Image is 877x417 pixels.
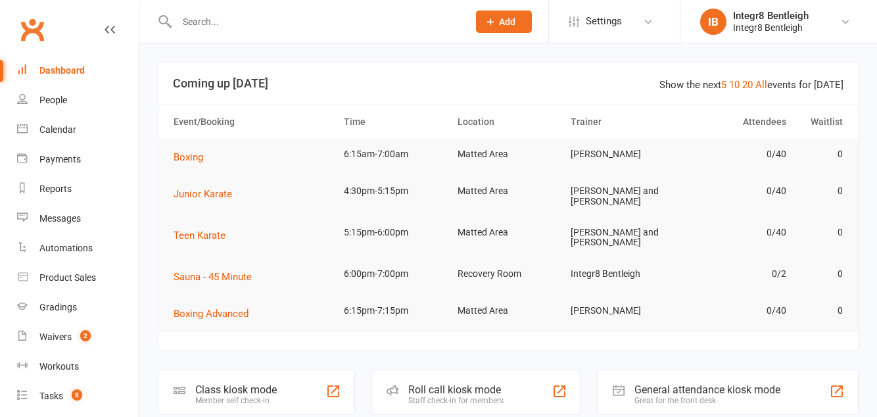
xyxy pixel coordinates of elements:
[174,230,225,241] span: Teen Karate
[700,9,726,35] div: IB
[17,174,139,204] a: Reports
[792,176,849,207] td: 0
[565,105,678,139] th: Trainer
[174,228,235,243] button: Teen Karate
[742,79,753,91] a: 20
[452,139,565,170] td: Matted Area
[39,361,79,372] div: Workouts
[173,12,459,31] input: Search...
[174,271,252,283] span: Sauna - 45 Minute
[39,154,81,164] div: Payments
[755,79,767,91] a: All
[565,258,678,289] td: Integr8 Bentleigh
[634,396,780,405] div: Great for the front desk
[729,79,740,91] a: 10
[408,383,504,396] div: Roll call kiosk mode
[678,295,792,326] td: 0/40
[338,217,452,248] td: 5:15pm-6:00pm
[452,105,565,139] th: Location
[565,295,678,326] td: [PERSON_NAME]
[499,16,515,27] span: Add
[195,383,277,396] div: Class kiosk mode
[39,124,76,135] div: Calendar
[174,308,249,320] span: Boxing Advanced
[408,396,504,405] div: Staff check-in for members
[678,105,792,139] th: Attendees
[39,331,72,342] div: Waivers
[338,295,452,326] td: 6:15pm-7:15pm
[338,258,452,289] td: 6:00pm-7:00pm
[174,151,203,163] span: Boxing
[17,233,139,263] a: Automations
[39,95,67,105] div: People
[476,11,532,33] button: Add
[452,295,565,326] td: Matted Area
[174,186,241,202] button: Junior Karate
[17,381,139,411] a: Tasks 8
[17,293,139,322] a: Gradings
[452,258,565,289] td: Recovery Room
[659,77,843,93] div: Show the next events for [DATE]
[39,272,96,283] div: Product Sales
[792,139,849,170] td: 0
[17,322,139,352] a: Waivers 2
[721,79,726,91] a: 5
[792,295,849,326] td: 0
[17,56,139,86] a: Dashboard
[39,184,72,194] div: Reports
[565,217,678,258] td: [PERSON_NAME] and [PERSON_NAME]
[634,383,780,396] div: General attendance kiosk mode
[565,176,678,217] td: [PERSON_NAME] and [PERSON_NAME]
[792,105,849,139] th: Waitlist
[678,139,792,170] td: 0/40
[39,65,85,76] div: Dashboard
[17,86,139,115] a: People
[39,243,93,253] div: Automations
[338,105,452,139] th: Time
[17,352,139,381] a: Workouts
[195,396,277,405] div: Member self check-in
[174,188,232,200] span: Junior Karate
[678,217,792,248] td: 0/40
[565,139,678,170] td: [PERSON_NAME]
[733,22,809,34] div: Integr8 Bentleigh
[452,176,565,207] td: Matted Area
[17,263,139,293] a: Product Sales
[39,302,77,312] div: Gradings
[80,330,91,341] span: 2
[17,115,139,145] a: Calendar
[452,217,565,248] td: Matted Area
[338,139,452,170] td: 6:15am-7:00am
[168,105,338,139] th: Event/Booking
[174,306,258,322] button: Boxing Advanced
[174,149,212,165] button: Boxing
[17,204,139,233] a: Messages
[586,7,622,36] span: Settings
[39,213,81,224] div: Messages
[733,10,809,22] div: Integr8 Bentleigh
[72,389,82,401] span: 8
[678,176,792,207] td: 0/40
[39,391,63,401] div: Tasks
[792,217,849,248] td: 0
[338,176,452,207] td: 4:30pm-5:15pm
[174,269,261,285] button: Sauna - 45 Minute
[173,77,843,90] h3: Coming up [DATE]
[792,258,849,289] td: 0
[678,258,792,289] td: 0/2
[16,13,49,46] a: Clubworx
[17,145,139,174] a: Payments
